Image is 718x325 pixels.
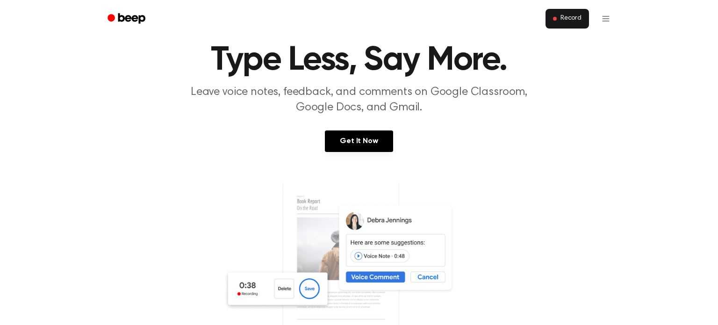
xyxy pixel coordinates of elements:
[595,7,617,30] button: Open menu
[546,9,589,29] button: Record
[101,10,154,28] a: Beep
[325,130,393,152] a: Get It Now
[120,43,598,77] h1: Type Less, Say More.
[179,85,538,116] p: Leave voice notes, feedback, and comments on Google Classroom, Google Docs, and Gmail.
[560,14,582,23] span: Record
